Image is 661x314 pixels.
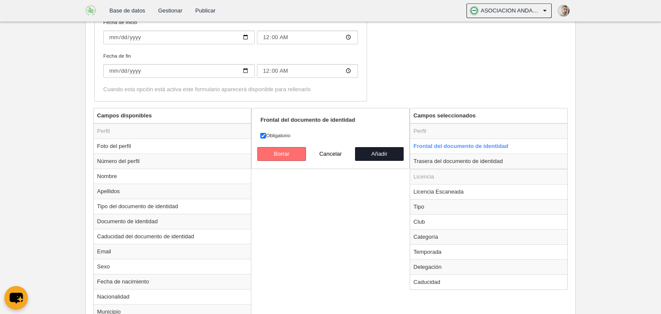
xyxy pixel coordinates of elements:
input: Fecha de inicio [257,31,358,44]
td: Perfil [410,123,568,139]
td: Nombre [94,169,251,184]
td: Número del perfil [94,154,251,169]
button: Cancelar [306,147,355,161]
th: Campos seleccionados [410,108,568,123]
a: ASOCIACION ANDALUZA DE FUTBOL SALA [466,3,552,18]
td: Sexo [94,259,251,274]
td: Caducidad del documento de identidad [94,229,251,244]
td: Documento de identidad [94,214,251,229]
td: Tipo [410,199,568,214]
th: Campos disponibles [94,108,251,123]
td: Tipo del documento de identidad [94,199,251,214]
td: Fecha de nacimiento [94,274,251,289]
label: Fecha de fin [103,52,358,78]
label: Obligatorio [260,132,401,139]
input: Obligatorio [260,133,266,139]
img: PabmUuOKiwzn.30x30.jpg [558,5,569,16]
button: Añadir [355,147,404,161]
td: Frontal del documento de identidad [410,139,568,154]
td: Trasera del documento de identidad [410,154,568,169]
td: Licencia Escaneada [410,184,568,199]
button: Borrar [257,147,306,161]
span: ASOCIACION ANDALUZA DE FUTBOL SALA [481,6,541,15]
td: Foto del perfil [94,139,251,154]
label: Fecha de inicio [103,18,358,44]
button: chat-button [4,286,28,310]
td: Apellidos [94,184,251,199]
td: Temporada [410,244,568,259]
strong: Frontal del documento de identidad [260,117,355,123]
td: Nacionalidad [94,289,251,304]
td: Club [410,214,568,229]
div: Cuando esta opción está activa este formulario aparecerá disponible para rellenarlo [103,86,358,93]
td: Delegación [410,259,568,274]
img: OaOFjlWR71kW.30x30.jpg [470,6,479,15]
td: Email [94,244,251,259]
input: Fecha de inicio [103,31,255,44]
input: Fecha de fin [257,64,358,78]
input: Fecha de fin [103,64,255,78]
td: Perfil [94,123,251,139]
td: Categoría [410,229,568,244]
img: ASOCIACION ANDALUZA DE FUTBOL SALA [86,5,96,15]
td: Licencia [410,169,568,185]
td: Caducidad [410,274,568,289]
